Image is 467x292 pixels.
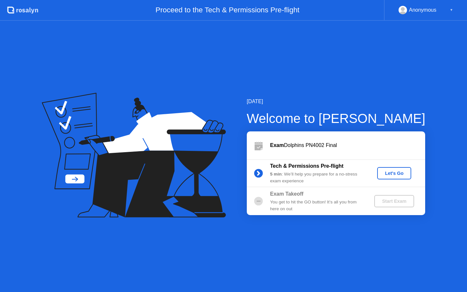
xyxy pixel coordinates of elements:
b: Exam Takeoff [270,191,304,197]
div: : We’ll help you prepare for a no-stress exam experience [270,171,364,184]
div: [DATE] [247,98,425,105]
div: Anonymous [409,6,437,14]
button: Let's Go [377,167,411,179]
b: Tech & Permissions Pre-flight [270,163,343,169]
div: Dolphins PN4002 Final [270,141,425,149]
b: 5 min [270,172,282,176]
div: Start Exam [377,199,412,204]
div: Let's Go [380,171,409,176]
button: Start Exam [374,195,414,207]
div: Welcome to [PERSON_NAME] [247,109,425,128]
div: You get to hit the GO button! It’s all you from here on out [270,199,364,212]
div: ▼ [450,6,453,14]
b: Exam [270,142,284,148]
